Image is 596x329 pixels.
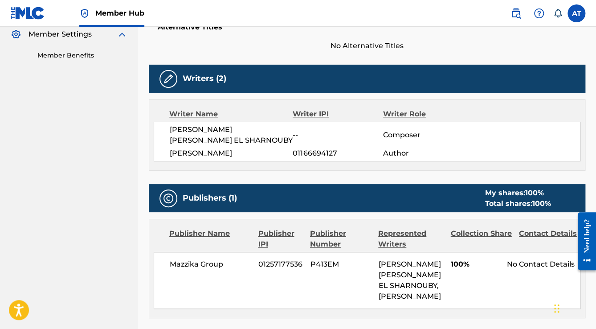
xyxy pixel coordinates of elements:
div: Drag [554,295,559,322]
iframe: Resource Center [571,206,596,277]
iframe: Chat Widget [551,286,596,329]
a: Member Benefits [37,51,127,60]
span: Member Hub [95,8,144,18]
div: Help [530,4,548,22]
div: Writer Role [383,109,465,119]
span: 100 % [525,189,544,197]
img: Writers [163,74,174,84]
div: Writer IPI [293,109,383,119]
span: [PERSON_NAME] [PERSON_NAME] EL SHARNOUBY [170,124,293,146]
span: 01166694127 [293,148,383,159]
span: Author [383,148,465,159]
span: Member Settings [29,29,92,40]
a: Public Search [507,4,525,22]
img: MLC Logo [11,7,45,20]
img: search [510,8,521,19]
div: Notifications [553,9,562,18]
div: My shares: [485,188,551,198]
span: [PERSON_NAME] [170,148,293,159]
span: 100 % [532,199,551,208]
h5: Writers (2) [183,74,226,84]
span: [PERSON_NAME] [PERSON_NAME] EL SHARNOUBY, [PERSON_NAME] [379,260,441,300]
div: No Contact Details [507,259,580,270]
img: Member Settings [11,29,21,40]
div: Publisher Number [310,228,371,250]
span: Mazzika Group [170,259,252,270]
div: Total shares: [485,198,551,209]
div: Contact Details [519,228,580,250]
span: 01257177536 [258,259,303,270]
div: Publisher IPI [258,228,303,250]
div: Represented Writers [378,228,444,250]
h5: Alternative Titles [158,23,576,32]
span: No Alternative Titles [149,41,585,51]
div: Publisher Name [169,228,251,250]
div: User Menu [567,4,585,22]
img: Top Rightsholder [79,8,90,19]
span: P413EM [310,259,371,270]
div: Collection Share [451,228,512,250]
span: Composer [383,130,465,140]
img: Publishers [163,193,174,204]
span: 100% [451,259,500,270]
div: Writer Name [169,109,293,119]
span: -- [293,130,383,140]
img: help [534,8,544,19]
img: expand [117,29,127,40]
h5: Publishers (1) [183,193,237,203]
